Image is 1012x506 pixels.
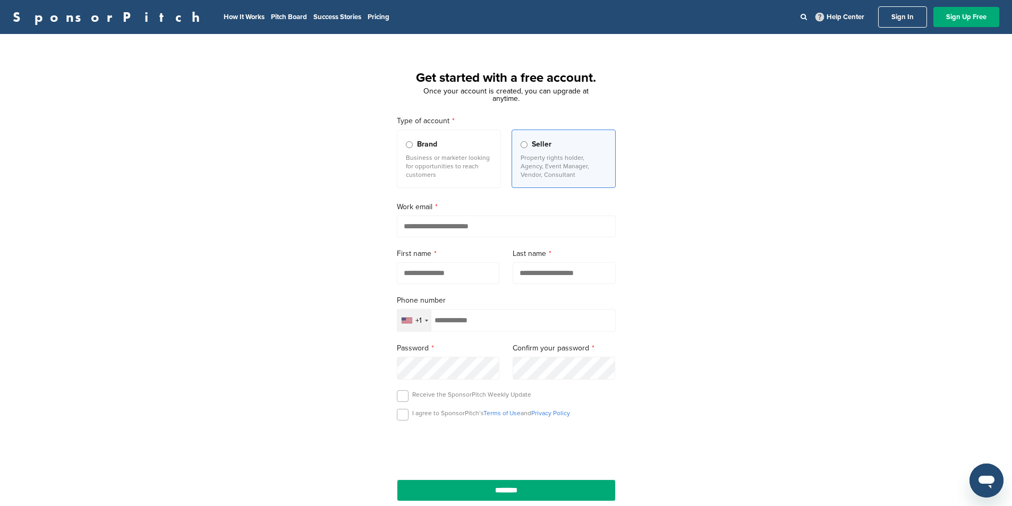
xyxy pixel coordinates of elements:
label: Phone number [397,295,616,306]
span: Brand [417,139,437,150]
input: Seller Property rights holder, Agency, Event Manager, Vendor, Consultant [521,141,528,148]
label: Confirm your password [513,342,616,354]
a: SponsorPitch [13,10,207,24]
a: Sign In [878,6,927,28]
div: +1 [415,317,422,324]
input: Brand Business or marketer looking for opportunities to reach customers [406,141,413,148]
p: Receive the SponsorPitch Weekly Update [412,390,531,399]
a: Sign Up Free [933,7,999,27]
p: I agree to SponsorPitch’s and [412,409,570,417]
span: Once your account is created, you can upgrade at anytime. [423,87,589,103]
a: How It Works [224,13,265,21]
span: Seller [532,139,551,150]
div: Selected country [397,310,431,331]
a: Success Stories [313,13,361,21]
label: First name [397,248,500,260]
label: Last name [513,248,616,260]
label: Password [397,342,500,354]
iframe: reCAPTCHA [446,433,567,464]
label: Type of account [397,115,616,127]
a: Pricing [368,13,389,21]
a: Privacy Policy [531,409,570,417]
label: Work email [397,201,616,213]
iframe: Button to launch messaging window [970,464,1004,498]
a: Terms of Use [483,409,521,417]
p: Business or marketer looking for opportunities to reach customers [406,153,492,179]
a: Pitch Board [271,13,307,21]
h1: Get started with a free account. [384,68,628,88]
a: Help Center [813,11,866,23]
p: Property rights holder, Agency, Event Manager, Vendor, Consultant [521,153,607,179]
